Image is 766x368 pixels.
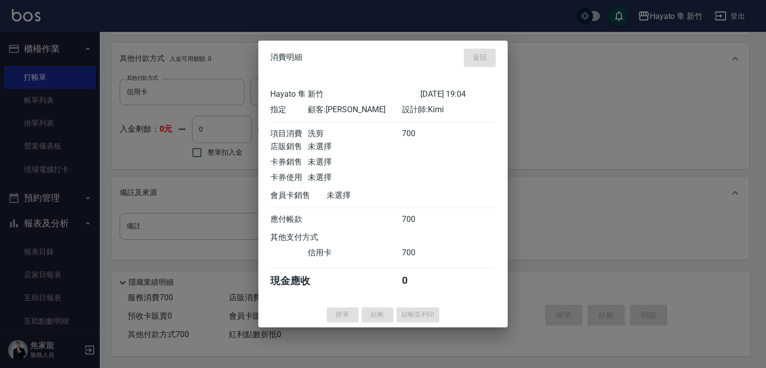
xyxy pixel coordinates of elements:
div: 未選擇 [308,173,401,183]
div: 顧客: [PERSON_NAME] [308,105,401,115]
div: [DATE] 19:04 [420,89,496,100]
div: 應付帳款 [270,214,308,225]
div: 700 [402,214,439,225]
div: 現金應收 [270,274,327,288]
div: 未選擇 [327,190,420,201]
div: 指定 [270,105,308,115]
div: 設計師: Kimi [402,105,496,115]
span: 消費明細 [270,53,302,63]
div: 其他支付方式 [270,232,346,243]
div: 卡券使用 [270,173,308,183]
div: 卡券銷售 [270,157,308,168]
div: 洗剪 [308,129,401,139]
div: Hayato 隼 新竹 [270,89,420,100]
div: 店販銷售 [270,142,308,152]
div: 0 [402,274,439,288]
div: 700 [402,248,439,258]
div: 未選擇 [308,142,401,152]
div: 項目消費 [270,129,308,139]
div: 700 [402,129,439,139]
div: 未選擇 [308,157,401,168]
div: 信用卡 [308,248,401,258]
div: 會員卡銷售 [270,190,327,201]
